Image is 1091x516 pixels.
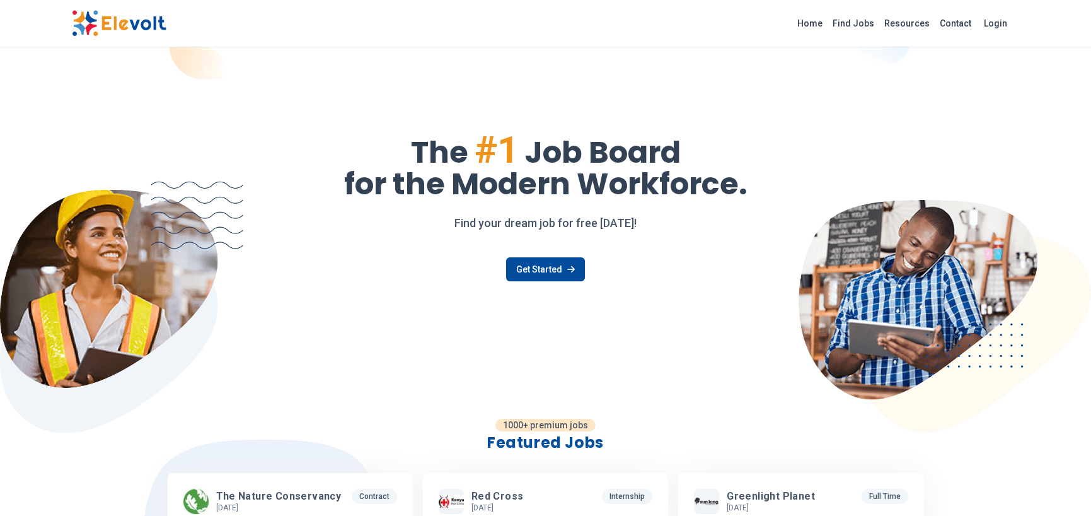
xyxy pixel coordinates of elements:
[439,495,464,508] img: Red cross
[471,490,524,503] span: Red cross
[828,13,879,33] a: Find Jobs
[168,433,924,453] h2: Featured Jobs
[216,490,342,503] span: The Nature Conservancy
[183,489,209,514] img: The Nature Conservancy
[862,489,908,504] p: Full Time
[72,131,1020,199] h1: The Job Board for the Modern Workforce.
[72,10,166,37] img: Elevolt
[216,503,347,513] p: [DATE]
[935,13,976,33] a: Contact
[602,489,652,504] p: Internship
[471,503,529,513] p: [DATE]
[879,13,935,33] a: Resources
[792,13,828,33] a: Home
[727,503,820,513] p: [DATE]
[352,489,397,504] p: Contract
[475,127,519,172] span: #1
[976,11,1015,36] a: Login
[727,490,815,503] span: Greenlight Planet
[506,257,585,281] a: Get Started
[72,214,1020,232] p: Find your dream job for free [DATE]!
[694,497,719,505] img: Greenlight Planet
